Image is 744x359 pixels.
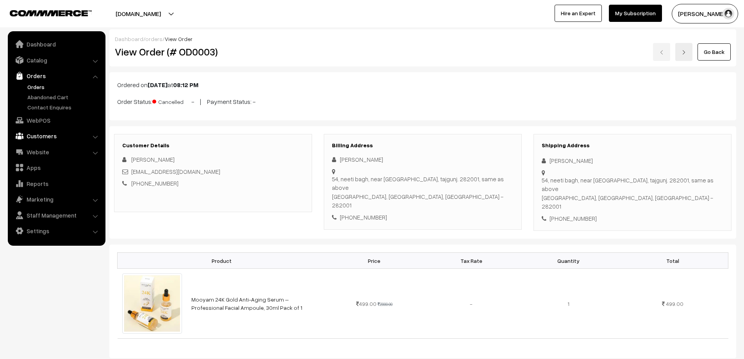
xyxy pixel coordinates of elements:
a: COMMMERCE [10,8,78,17]
td: - [423,269,520,339]
th: Total [617,253,728,269]
img: yrj6mjht.jpeg [122,273,182,334]
img: user [723,8,734,20]
a: WebPOS [10,113,103,127]
a: Reports [10,177,103,191]
a: Contact Enquires [25,103,103,111]
div: 54, neeti bagh, near [GEOGRAPHIC_DATA], tajgunj. 282001, same as above [GEOGRAPHIC_DATA], [GEOGRA... [332,175,514,210]
a: Go Back [698,43,731,61]
div: / / [115,35,731,43]
a: Catalog [10,53,103,67]
img: right-arrow.png [682,50,686,55]
div: 54, neeti bagh, near [GEOGRAPHIC_DATA], tajgunj. 282001, same as above [GEOGRAPHIC_DATA], [GEOGRA... [542,176,723,211]
a: Orders [25,83,103,91]
button: [PERSON_NAME] [672,4,738,23]
a: [EMAIL_ADDRESS][DOMAIN_NAME] [131,168,220,175]
p: Order Status: - | Payment Status: - [117,96,728,106]
a: Mooyam 24K Gold Anti-Aging Serum – Professional Facial Ampoule, 30ml Pack of 1 [191,296,302,311]
th: Product [118,253,326,269]
span: [PERSON_NAME] [131,156,175,163]
h3: Shipping Address [542,142,723,149]
a: Marketing [10,192,103,206]
a: Customers [10,129,103,143]
a: Abandoned Cart [25,93,103,101]
a: Staff Management [10,208,103,222]
span: 1 [567,300,569,307]
th: Quantity [520,253,617,269]
th: Tax Rate [423,253,520,269]
div: [PHONE_NUMBER] [542,214,723,223]
th: Price [326,253,423,269]
a: Dashboard [10,37,103,51]
a: Apps [10,161,103,175]
h3: Billing Address [332,142,514,149]
b: 08:12 PM [173,81,198,89]
a: Hire an Expert [555,5,602,22]
h2: View Order (# OD0003) [115,46,312,58]
a: [PHONE_NUMBER] [131,180,178,187]
span: View Order [165,36,193,42]
span: 499.00 [666,300,683,307]
a: Website [10,145,103,159]
a: My Subscription [609,5,662,22]
button: [DOMAIN_NAME] [88,4,188,23]
span: 499.00 [356,300,376,307]
a: Dashboard [115,36,143,42]
img: COMMMERCE [10,10,92,16]
div: [PERSON_NAME] [332,155,514,164]
b: [DATE] [148,81,168,89]
strike: 2000.00 [378,302,393,307]
div: [PERSON_NAME] [542,156,723,165]
span: Cancelled [152,96,191,106]
h3: Customer Details [122,142,304,149]
a: Settings [10,224,103,238]
a: Orders [10,69,103,83]
a: orders [145,36,162,42]
p: Ordered on at [117,80,728,89]
div: [PHONE_NUMBER] [332,213,514,222]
